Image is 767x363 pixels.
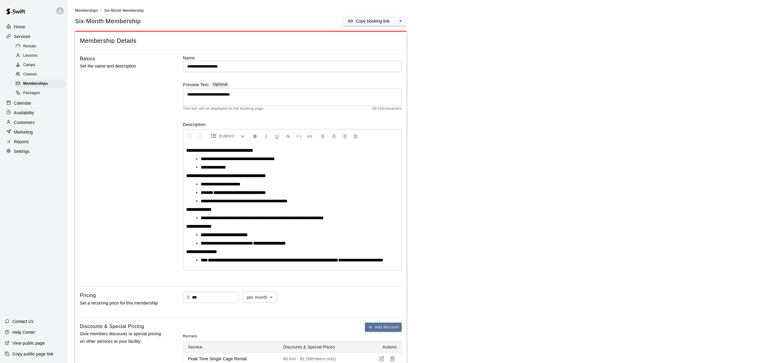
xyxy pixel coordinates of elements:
a: Memberships [14,79,68,89]
span: This text will be displayed on the booking page. [183,106,265,112]
p: Settings [14,148,30,154]
a: Services [5,32,63,41]
div: Packages [14,89,65,97]
span: Rentals [183,332,197,341]
p: Calendar [14,100,31,106]
button: Right Align [340,131,350,141]
button: Format Strikethrough [283,131,293,141]
a: Reports [5,137,63,146]
p: Set a recurring price for this membership [80,299,164,307]
span: Lessons [23,53,38,59]
span: Six-Month Membership [104,8,144,13]
p: Contact Us [12,318,34,324]
a: Calendar [5,99,63,108]
span: Packages [23,90,40,96]
div: Classes [14,70,65,79]
a: Rentals [14,42,68,51]
th: Service [183,342,278,353]
p: Availability [14,110,34,116]
span: Six-Month Membership [75,17,141,25]
button: Insert Code [294,131,304,141]
a: Customers [5,118,63,127]
a: Classes [14,70,68,79]
p: Peak Time Single Cage Rental [188,356,274,362]
button: select merge strategy [395,16,407,26]
button: Center Align [329,131,339,141]
h6: Discounts & Special Pricing [80,323,144,330]
span: Optional [213,82,228,87]
p: Set the name and description [80,62,164,70]
button: Formatting Options [208,131,247,141]
button: Format Underline [272,131,282,141]
a: Settings [5,147,63,156]
nav: breadcrumb [75,7,760,14]
div: Lessons [14,52,65,60]
span: Bulleted List [219,133,240,139]
div: Rentals [14,42,65,51]
div: per month [243,292,277,303]
label: Description [183,122,402,128]
button: Undo [184,131,195,141]
label: Preview Text [183,82,209,89]
span: Camps [23,62,35,68]
button: Redo [195,131,206,141]
span: 28 / 150 characters [372,106,402,112]
span: Memberships [23,81,48,87]
button: Format Italics [261,131,271,141]
button: Justify Align [350,131,361,141]
p: Marketing [14,129,33,135]
a: Lessons [14,51,68,60]
p: Customers [14,119,35,125]
h6: Pricing [80,292,96,299]
button: Left Align [318,131,328,141]
p: Home [14,24,25,30]
label: Name [183,55,402,61]
p: Services [14,33,30,39]
div: Memberships [14,80,65,88]
a: Camps [14,61,68,70]
p: Help Center [12,329,35,335]
li: / [100,7,102,14]
a: Packages [14,89,68,98]
h6: Basics [80,55,95,63]
th: Actions [365,342,401,353]
button: Add discount [365,323,402,332]
span: Classes [23,71,37,77]
p: Copy booking link [356,18,390,24]
span: Rentals [23,43,36,49]
a: Memberships [75,8,98,13]
th: Discounts & Special Prices [278,342,365,353]
p: Copy public page link [12,351,53,357]
p: 60 min - $1 (Members only) [283,356,360,362]
button: Copy booking link [343,16,395,26]
div: Camps [14,61,65,69]
a: Marketing [5,128,63,137]
a: Home [5,22,63,31]
button: Insert Link [304,131,315,141]
p: $ [187,294,190,301]
p: Reports [14,139,29,145]
div: split button [343,16,407,26]
a: Availability [5,108,63,117]
p: Give members discounts or special pricing on other services at your facility [80,330,164,345]
button: Format Bold [250,131,260,141]
p: View public page [12,340,45,346]
span: Membership Details [80,37,402,45]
